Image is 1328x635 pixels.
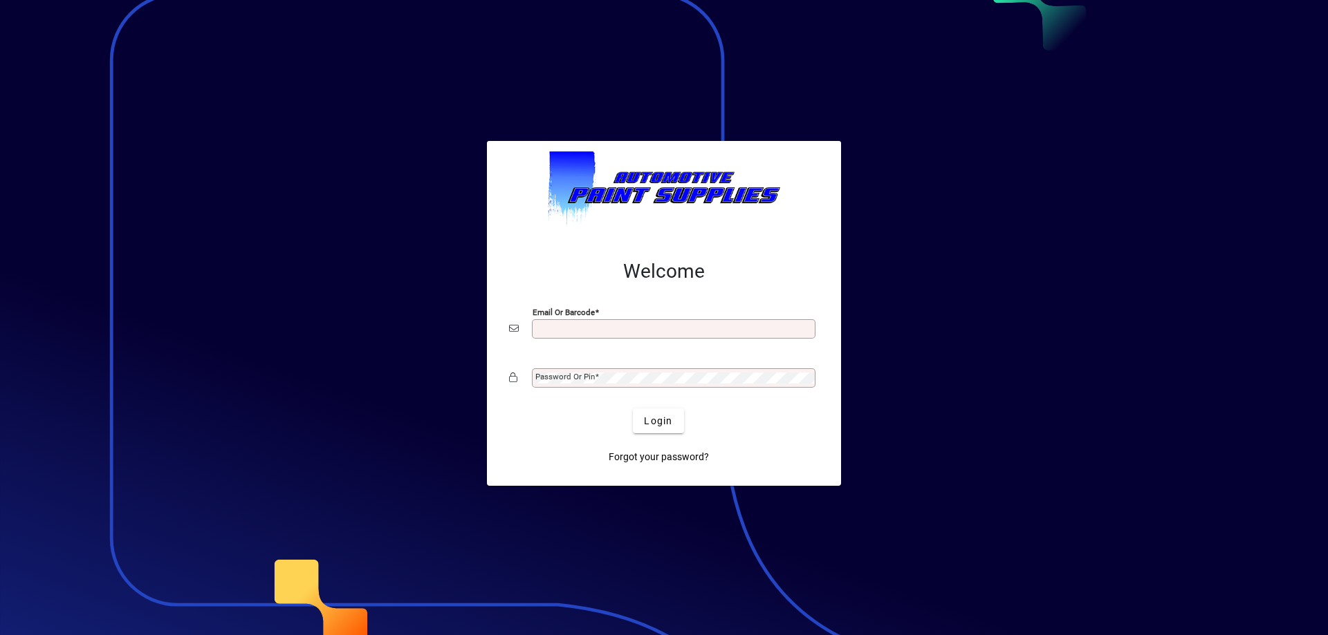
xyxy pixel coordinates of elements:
[633,408,683,433] button: Login
[533,307,595,317] mat-label: Email or Barcode
[535,372,595,381] mat-label: Password or Pin
[644,414,672,428] span: Login
[509,260,819,283] h2: Welcome
[603,444,714,469] a: Forgot your password?
[609,450,709,464] span: Forgot your password?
